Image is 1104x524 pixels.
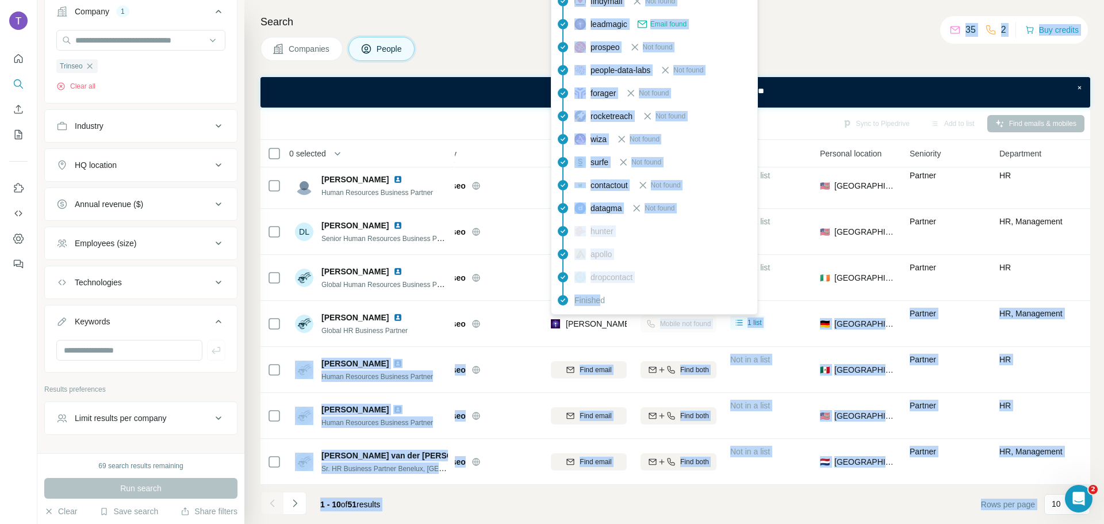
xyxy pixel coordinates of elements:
img: provider wiza logo [574,133,586,145]
span: HR [999,355,1011,364]
button: Limit results per company [45,404,237,432]
span: Human Resources Business Partner [321,373,433,381]
img: Avatar [295,315,313,333]
button: Employees (size) [45,230,237,257]
img: provider datagma logo [574,202,586,214]
div: Company [75,6,109,17]
button: HQ location [45,151,237,179]
span: [PERSON_NAME][EMAIL_ADDRESS][DOMAIN_NAME] [566,319,768,328]
span: surfe [591,156,608,168]
div: Limit results per company [75,412,167,424]
button: Buy credits [1025,22,1079,38]
div: Annual revenue ($) [75,198,143,210]
h4: Search [260,14,1090,30]
iframe: Banner [260,77,1090,108]
img: provider people-data-labs logo [574,65,586,75]
img: LinkedIn logo [393,175,402,184]
img: Avatar [9,12,28,30]
div: 1 [116,6,129,17]
span: HR, Management [999,217,1063,226]
span: HR, Management [999,447,1063,456]
button: Save search [99,506,158,517]
span: people-data-labs [591,64,650,76]
img: provider contactout logo [574,182,586,188]
button: Search [9,74,28,94]
span: [GEOGRAPHIC_DATA] [834,272,896,284]
span: [GEOGRAPHIC_DATA] [834,456,896,468]
span: Find email [580,365,611,375]
button: Use Surfe on LinkedIn [9,178,28,198]
img: provider hunter logo [574,226,586,236]
span: Companies [289,43,331,55]
button: Dashboard [9,228,28,249]
span: Not in a list [730,355,770,364]
span: Personal location [820,148,881,159]
span: 51 [348,500,357,509]
span: People [377,43,403,55]
span: 🇺🇸 [820,226,830,238]
span: wiza [591,133,607,145]
span: Find email [580,411,611,421]
button: Clear all [56,81,95,91]
span: Find both [680,457,709,467]
span: 🇳🇱 [820,456,830,468]
span: [PERSON_NAME] van der [PERSON_NAME] [321,450,490,461]
img: LinkedIn logo [393,405,402,414]
span: prospeo [591,41,620,53]
span: Not found [630,134,660,144]
p: 35 [965,23,976,37]
p: 10 [1052,498,1061,510]
span: apollo [591,248,612,260]
span: HR [999,263,1011,272]
button: Find email [551,453,627,471]
span: HR, Management [999,309,1063,318]
div: Employees (size) [75,238,136,249]
span: 1 list [747,318,762,328]
button: Find both [641,453,716,471]
img: Avatar [295,407,313,425]
button: My lists [9,124,28,145]
button: Enrich CSV [9,99,28,120]
img: Avatar [295,177,313,195]
img: provider dropcontact logo [574,271,586,283]
span: Global Human Resources Business Partner [321,280,455,289]
span: Senior Human Resources Business Partner, Northeast, [GEOGRAPHIC_DATA], and [GEOGRAPHIC_DATA] [321,234,653,243]
span: Human Resources Business Partner [321,419,433,427]
span: Not found [651,180,681,190]
span: Rows per page [981,499,1035,510]
span: Find both [680,411,709,421]
button: Share filters [181,506,237,517]
span: Find both [680,365,709,375]
span: Partner [910,263,936,272]
span: 2 [1088,485,1098,494]
div: 69 search results remaining [98,461,183,471]
p: Results preferences [44,384,237,395]
span: Not found [645,203,674,213]
span: [GEOGRAPHIC_DATA] [834,364,896,376]
span: HR [999,401,1011,410]
span: forager [591,87,616,99]
span: Not found [631,157,661,167]
span: results [320,500,380,509]
img: Avatar [295,361,313,379]
span: [PERSON_NAME] [321,312,389,323]
span: Department [999,148,1041,159]
span: [GEOGRAPHIC_DATA] [834,226,896,238]
span: datagma [591,202,622,214]
span: 🇲🇽 [820,364,830,376]
span: contactout [591,179,628,191]
button: Feedback [9,254,28,274]
span: Seniority [910,148,941,159]
img: provider rocketreach logo [574,110,586,122]
span: Partner [910,447,936,456]
div: HQ location [75,159,117,171]
span: Not in a list [730,447,770,456]
span: Not in a list [730,401,770,410]
span: hunter [591,225,614,237]
div: DL [295,223,313,241]
div: Technologies [75,277,122,288]
div: Industry [75,120,103,132]
span: [PERSON_NAME] [321,174,389,185]
span: 1 - 10 [320,500,341,509]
